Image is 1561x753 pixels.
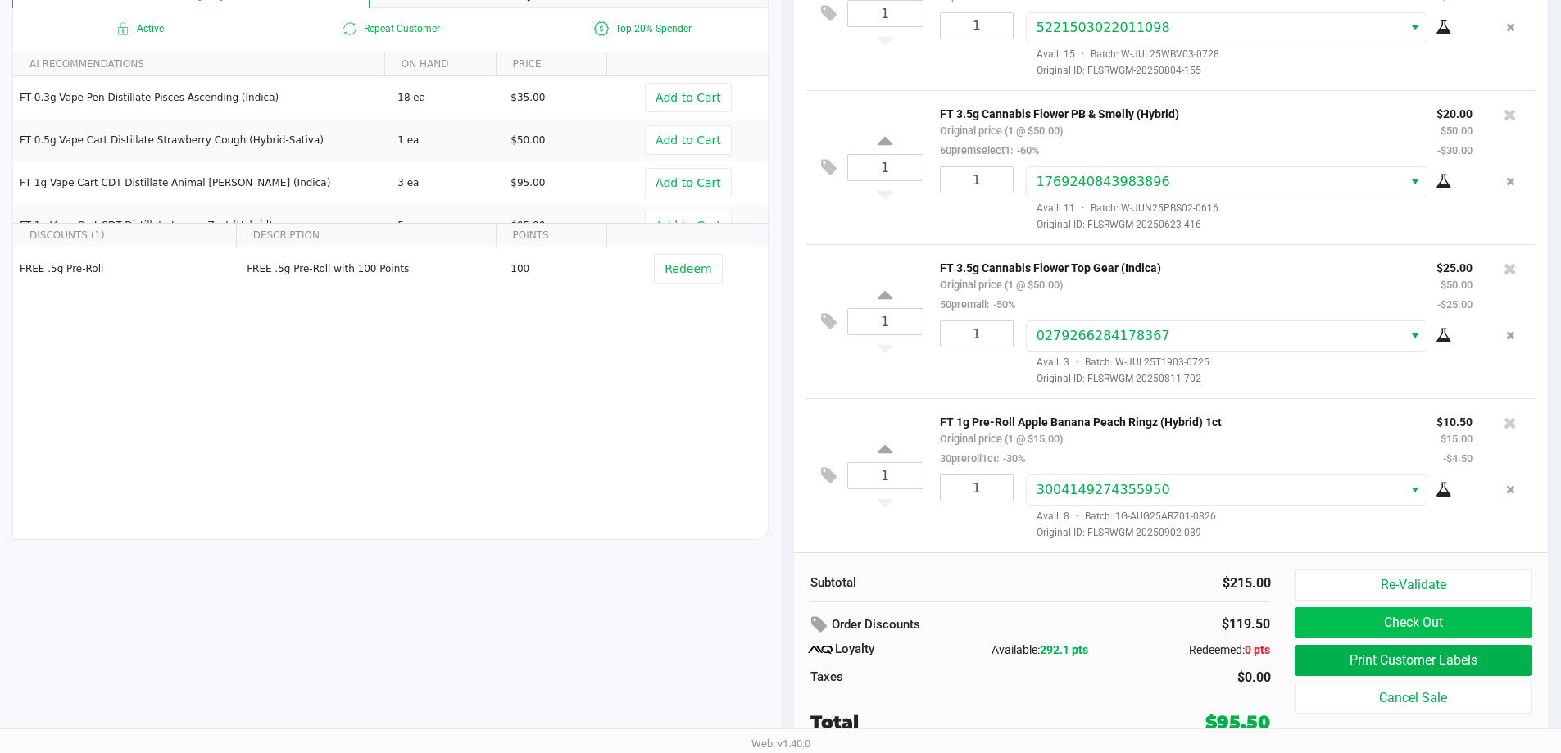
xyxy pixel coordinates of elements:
span: · [1075,202,1091,214]
button: Remove the package from the orderLine [1500,474,1522,505]
button: Select [1403,13,1427,43]
span: Avail: 15 Batch: W-JUL25WBV03-0728 [1026,48,1219,60]
div: Order Discounts [810,610,1109,640]
small: -$4.50 [1443,452,1473,465]
p: $20.00 [1436,103,1473,120]
span: Redeem [665,262,711,275]
p: $10.50 [1436,411,1473,429]
small: 60premselect1: [940,144,1039,156]
td: 100 [503,247,616,290]
div: Taxes [810,668,1028,687]
button: Select [1403,321,1427,351]
span: Repeat Customer [265,19,516,39]
button: Re-Validate [1295,569,1531,601]
td: FT 0.3g Vape Pen Distillate Pisces Ascending (Indica) [13,76,390,119]
button: Print Customer Labels [1295,645,1531,676]
td: FT 0.5g Vape Cart Distillate Strawberry Cough (Hybrid-Sativa) [13,119,390,161]
span: Add to Cart [656,176,721,189]
span: 5221503022011098 [1037,20,1170,35]
span: $95.00 [511,220,545,231]
span: $95.00 [511,177,545,188]
p: FT 1g Pre-Roll Apple Banana Peach Ringz (Hybrid) 1ct [940,411,1412,429]
span: 1769240843983896 [1037,174,1170,189]
button: Redeem [654,254,722,284]
small: Original price (1 @ $50.00) [940,279,1063,291]
button: Remove the package from the orderLine [1500,12,1522,43]
span: -60% [1013,144,1039,156]
button: Add to Cart [645,211,732,240]
button: Remove the package from the orderLine [1500,320,1522,351]
div: Available: [964,642,1117,659]
th: POINTS [496,224,607,247]
button: Add to Cart [645,125,732,155]
button: Select [1403,167,1427,197]
div: Total [810,709,1101,736]
td: FT 1g Vape Cart CDT Distillate Lemon Zest (Hybrid) [13,204,390,247]
div: $95.50 [1205,709,1270,736]
span: 0279266284178367 [1037,328,1170,343]
button: Remove the package from the orderLine [1500,166,1522,197]
span: 292.1 pts [1040,643,1088,656]
span: -50% [989,298,1015,311]
inline-svg: Is repeat customer [340,19,360,39]
td: 5 ea [390,204,503,247]
span: Original ID: FLSRWGM-20250902-089 [1026,525,1473,540]
span: 3004149274355950 [1037,482,1170,497]
p: FT 3.5g Cannabis Flower Top Gear (Indica) [940,257,1412,274]
span: Add to Cart [656,134,721,147]
span: Web: v1.40.0 [751,737,810,750]
td: 18 ea [390,76,503,119]
small: 50premall: [940,298,1015,311]
span: Active [13,19,265,39]
small: $15.00 [1441,433,1473,445]
th: DISCOUNTS (1) [13,224,236,247]
small: Original price (1 @ $50.00) [940,125,1063,137]
button: Select [1403,475,1427,505]
th: ON HAND [384,52,496,76]
td: FT 1g Vape Cart CDT Distillate Animal [PERSON_NAME] (Indica) [13,161,390,204]
div: Data table [13,224,768,494]
div: Data table [13,52,768,223]
span: Avail: 11 Batch: W-JUN25PBS02-0616 [1026,202,1218,214]
th: AI RECOMMENDATIONS [13,52,384,76]
div: Redeemed: [1117,642,1270,659]
th: DESCRIPTION [236,224,496,247]
button: Check Out [1295,607,1531,638]
p: $25.00 [1436,257,1473,274]
td: 3 ea [390,161,503,204]
div: Loyalty [810,640,964,660]
inline-svg: Active loyalty member [113,19,133,39]
span: 0 pts [1245,643,1270,656]
button: Cancel Sale [1295,683,1531,714]
small: Original price (1 @ $15.00) [940,433,1063,445]
td: FREE .5g Pre-Roll with 100 Points [239,247,503,290]
div: $119.50 [1133,610,1270,638]
small: $50.00 [1441,125,1473,137]
span: · [1069,356,1085,368]
td: 1 ea [390,119,503,161]
button: Add to Cart [645,83,732,112]
span: Original ID: FLSRWGM-20250811-702 [1026,371,1473,386]
td: FREE .5g Pre-Roll [13,247,239,290]
span: Avail: 3 Batch: W-JUL25T1903-0725 [1026,356,1209,368]
span: $50.00 [511,134,545,146]
div: Subtotal [810,574,1028,592]
inline-svg: Is a top 20% spender [592,19,611,39]
span: · [1069,510,1085,522]
button: Add to Cart [645,168,732,197]
small: $50.00 [1441,279,1473,291]
small: -$30.00 [1437,144,1473,156]
span: -30% [999,452,1025,465]
span: Original ID: FLSRWGM-20250623-416 [1026,217,1473,232]
small: -$25.00 [1437,298,1473,311]
div: $0.00 [1053,668,1271,687]
div: $215.00 [1053,574,1271,593]
span: Add to Cart [656,91,721,104]
span: $35.00 [511,92,545,103]
small: 30preroll1ct: [940,452,1025,465]
th: PRICE [496,52,607,76]
span: Avail: 8 Batch: 1G-AUG25ARZ01-0826 [1026,510,1216,522]
span: · [1075,48,1091,60]
span: Top 20% Spender [516,19,768,39]
p: FT 3.5g Cannabis Flower PB & Smelly (Hybrid) [940,103,1412,120]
